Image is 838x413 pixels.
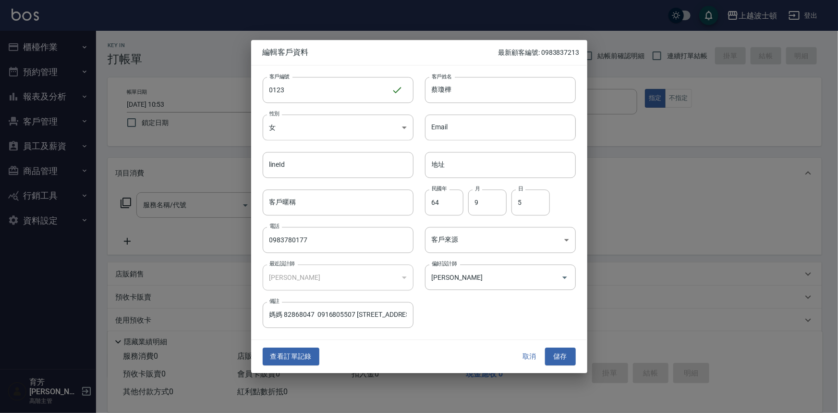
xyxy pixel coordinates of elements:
button: 取消 [514,348,545,366]
label: 月 [475,185,480,192]
button: 查看訂單記錄 [263,348,319,366]
button: 儲存 [545,348,576,366]
p: 最新顧客編號: 0983837213 [498,48,579,58]
label: 最近設計師 [269,260,294,267]
div: 女 [263,114,413,140]
label: 偏好設計師 [432,260,457,267]
label: 民國年 [432,185,447,192]
span: 編輯客戶資料 [263,48,498,57]
label: 電話 [269,223,279,230]
label: 客戶姓名 [432,73,452,80]
div: [PERSON_NAME] [263,264,413,290]
label: 備註 [269,298,279,305]
button: Open [557,270,572,285]
label: 日 [518,185,523,192]
label: 客戶編號 [269,73,290,80]
label: 性別 [269,110,279,117]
